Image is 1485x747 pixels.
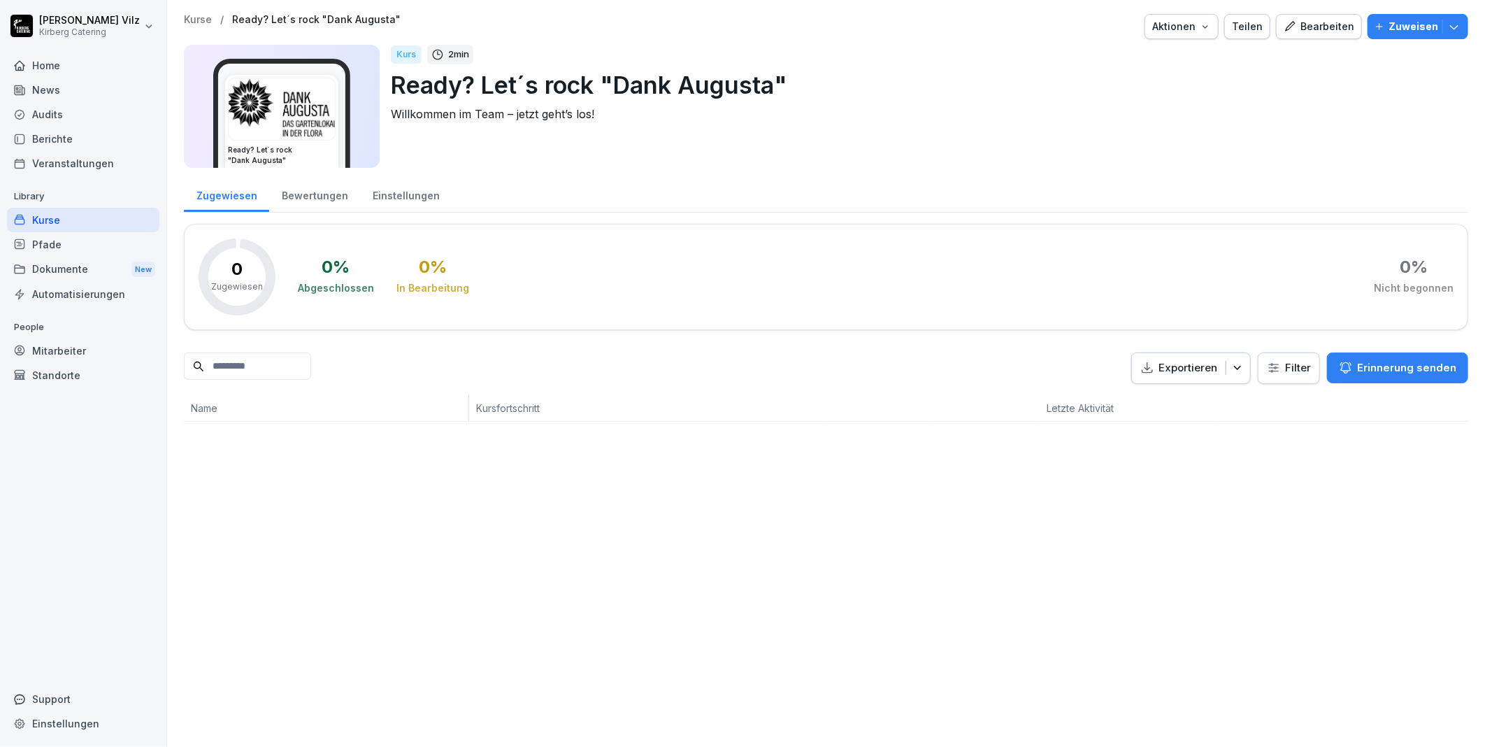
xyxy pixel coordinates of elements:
div: Bearbeiten [1284,19,1354,34]
p: Exportieren [1158,360,1217,376]
p: Zuweisen [1389,19,1438,34]
div: In Bearbeitung [396,281,469,295]
a: Automatisierungen [7,282,159,306]
a: Zugewiesen [184,176,269,212]
button: Exportieren [1131,353,1251,384]
p: Ready? Let´s rock "Dank Augusta" [391,67,1457,103]
p: Kursfortschritt [476,401,819,415]
div: Kurs [391,45,422,64]
a: News [7,78,159,102]
button: Aktionen [1145,14,1219,39]
h3: Ready? Let´s rock "Dank Augusta" [228,145,336,166]
p: Erinnerung senden [1357,360,1456,376]
div: Teilen [1232,19,1263,34]
div: Filter [1267,361,1311,375]
a: Einstellungen [7,711,159,736]
p: Willkommen im Team – jetzt geht’s los! [391,106,1457,122]
a: Einstellungen [360,176,452,212]
button: Filter [1258,353,1319,383]
p: Zugewiesen [211,280,263,293]
a: Ready? Let´s rock "Dank Augusta" [232,14,401,26]
button: Teilen [1224,14,1270,39]
div: Nicht begonnen [1374,281,1454,295]
p: Kirberg Catering [39,27,140,37]
a: Standorte [7,363,159,387]
a: Kurse [7,208,159,232]
a: Home [7,53,159,78]
button: Erinnerung senden [1327,353,1468,383]
div: Dokumente [7,257,159,283]
p: Library [7,185,159,208]
a: Audits [7,102,159,127]
a: Kurse [184,14,212,26]
p: People [7,316,159,339]
div: 0 % [1400,259,1428,276]
a: Mitarbeiter [7,339,159,363]
a: DokumenteNew [7,257,159,283]
p: / [220,14,224,26]
p: Name [191,401,461,415]
a: Pfade [7,232,159,257]
a: Berichte [7,127,159,151]
div: New [131,262,155,278]
button: Bearbeiten [1276,14,1362,39]
img: gkdm3ptpht20x3z55lxtzsov.png [229,78,335,140]
div: Support [7,687,159,711]
button: Zuweisen [1368,14,1468,39]
a: Veranstaltungen [7,151,159,176]
p: [PERSON_NAME] Vilz [39,15,140,27]
div: Aktionen [1152,19,1211,34]
div: Abgeschlossen [298,281,374,295]
p: 2 min [448,48,469,62]
p: Letzte Aktivität [1047,401,1212,415]
p: 0 [231,261,243,278]
a: Bewertungen [269,176,360,212]
div: 0 % [322,259,350,276]
div: 0 % [419,259,447,276]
